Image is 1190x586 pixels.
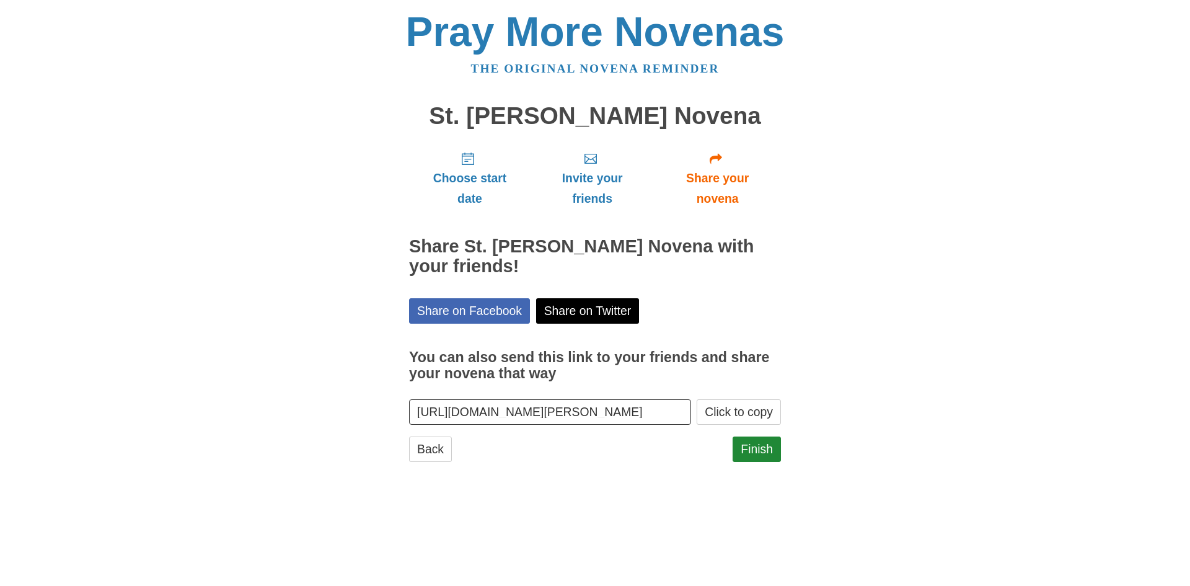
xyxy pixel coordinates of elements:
[409,350,781,381] h3: You can also send this link to your friends and share your novena that way
[409,103,781,130] h1: St. [PERSON_NAME] Novena
[409,237,781,277] h2: Share St. [PERSON_NAME] Novena with your friends!
[543,168,641,209] span: Invite your friends
[733,437,781,462] a: Finish
[536,298,640,324] a: Share on Twitter
[409,437,452,462] a: Back
[409,298,530,324] a: Share on Facebook
[421,168,518,209] span: Choose start date
[471,62,720,75] a: The original novena reminder
[531,141,654,215] a: Invite your friends
[697,399,781,425] button: Click to copy
[666,168,769,209] span: Share your novena
[406,9,785,55] a: Pray More Novenas
[409,141,531,215] a: Choose start date
[654,141,781,215] a: Share your novena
